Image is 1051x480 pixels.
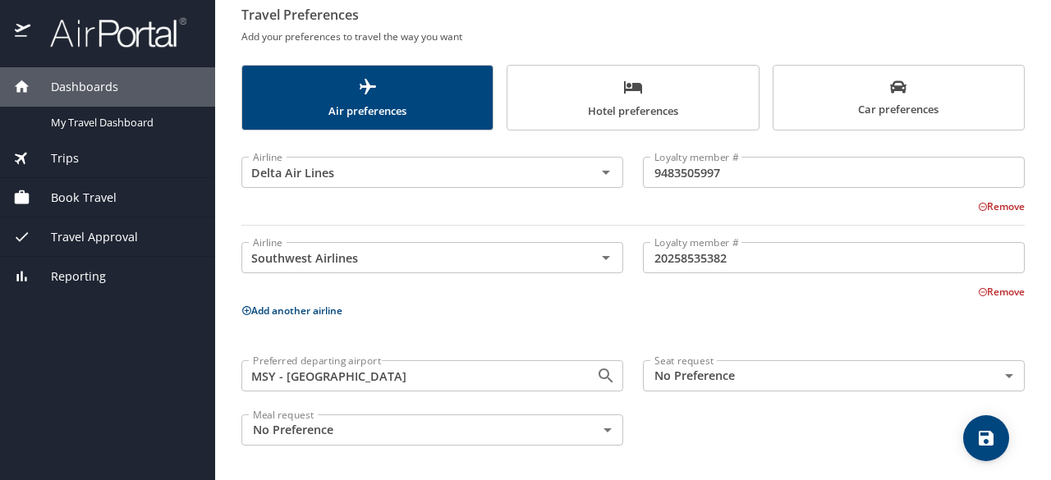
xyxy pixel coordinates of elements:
[594,364,617,387] button: Open
[963,415,1009,461] button: save
[241,414,623,446] div: No Preference
[978,285,1025,299] button: Remove
[30,189,117,207] span: Book Travel
[517,77,748,121] span: Hotel preferences
[594,161,617,184] button: Open
[246,365,570,386] input: Search for and select an airport
[252,77,483,121] span: Air preferences
[30,228,138,246] span: Travel Approval
[643,360,1025,391] div: No Preference
[30,78,118,96] span: Dashboards
[32,16,186,48] img: airportal-logo.png
[241,2,1025,28] h2: Travel Preferences
[246,162,570,183] input: Select an Airline
[594,246,617,269] button: Open
[241,28,1025,45] h6: Add your preferences to travel the way you want
[241,65,1025,130] div: scrollable force tabs example
[978,199,1025,213] button: Remove
[30,149,79,167] span: Trips
[51,115,195,130] span: My Travel Dashboard
[30,267,106,286] span: Reporting
[246,247,570,268] input: Select an Airline
[241,304,342,318] button: Add another airline
[783,79,1014,119] span: Car preferences
[15,16,32,48] img: icon-airportal.png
